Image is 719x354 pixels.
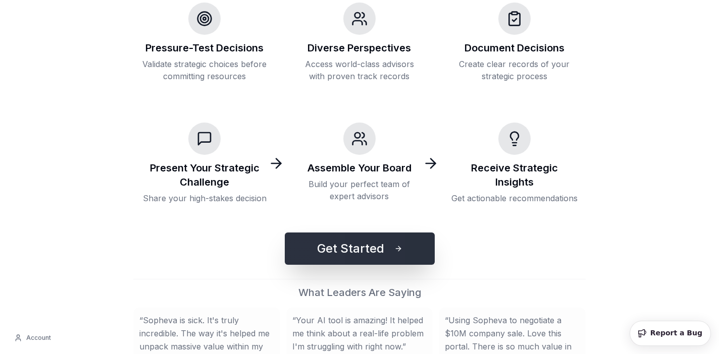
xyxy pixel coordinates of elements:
[141,161,268,189] h3: Present Your Strategic Challenge
[307,41,411,55] h3: Diverse Perspectives
[296,178,423,202] p: Build your perfect team of expert advisors
[465,41,564,55] h3: Document Decisions
[8,330,57,346] button: Account
[285,232,435,265] button: Get Started
[143,192,267,204] p: Share your high-stakes decision
[307,161,412,175] h3: Assemble Your Board
[133,285,586,300] h2: What Leaders Are Saying
[451,192,578,204] p: Get actionable recommendations
[451,58,578,82] p: Create clear records of your strategic process
[141,58,268,82] p: Validate strategic choices before committing resources
[296,58,423,82] p: Access world-class advisors with proven track records
[26,334,51,342] span: Account
[292,314,427,353] blockquote: “ Your AI tool is amazing! It helped me think about a real-life problem I'm struggling with right...
[451,161,578,189] h3: Receive Strategic Insights
[145,41,264,55] h3: Pressure-Test Decisions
